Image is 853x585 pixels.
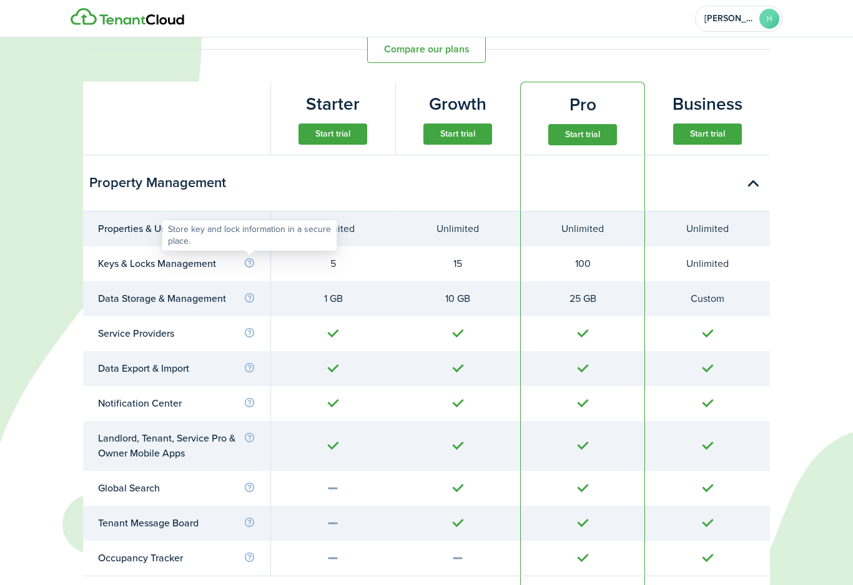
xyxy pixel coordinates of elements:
[704,14,754,23] span: Harry
[83,155,270,211] div: Property Management
[536,291,629,306] div: 25 GB
[410,221,505,236] div: Unlimited
[298,123,367,145] button: Start trial
[673,123,742,145] button: Start trial
[98,481,255,496] div: Global Search
[98,551,255,566] div: Occupancy Tracker
[71,8,184,26] img: Logo
[429,91,486,117] subscription-pricing-card-title: Growth
[98,431,255,461] div: Landlord, Tenant, Service Pro & Owner Mobile Apps
[367,36,486,63] button: Compare our plans
[306,91,360,117] subscription-pricing-card-title: Starter
[98,256,255,271] div: Keys & Locks Management
[569,92,596,118] subscription-pricing-card-title: Pro
[98,221,255,236] div: Properties & Units
[286,291,380,306] div: 1 GB
[660,221,755,236] div: Unlimited
[536,221,629,236] div: Unlimited
[536,256,629,271] div: 100
[410,256,505,271] div: 15
[759,9,779,29] avatar-text: H
[423,123,492,145] button: Start trial
[660,291,755,306] div: Custom
[98,291,255,306] div: Data Storage & Management
[98,361,255,376] div: Data Export & Import
[98,516,255,531] div: Tenant Message Board
[168,223,332,248] div: Store key and lock information in a secure place.
[98,326,255,341] div: Service Providers
[660,256,755,271] div: Unlimited
[548,124,617,145] button: Start trial
[739,170,767,197] button: Toggle accordion
[98,396,255,411] div: Notification Center
[286,256,380,271] div: 5
[673,91,742,117] subscription-pricing-card-title: Business
[410,291,505,306] div: 10 GB
[83,211,770,576] table: Toggle accordion
[695,6,782,32] button: Open menu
